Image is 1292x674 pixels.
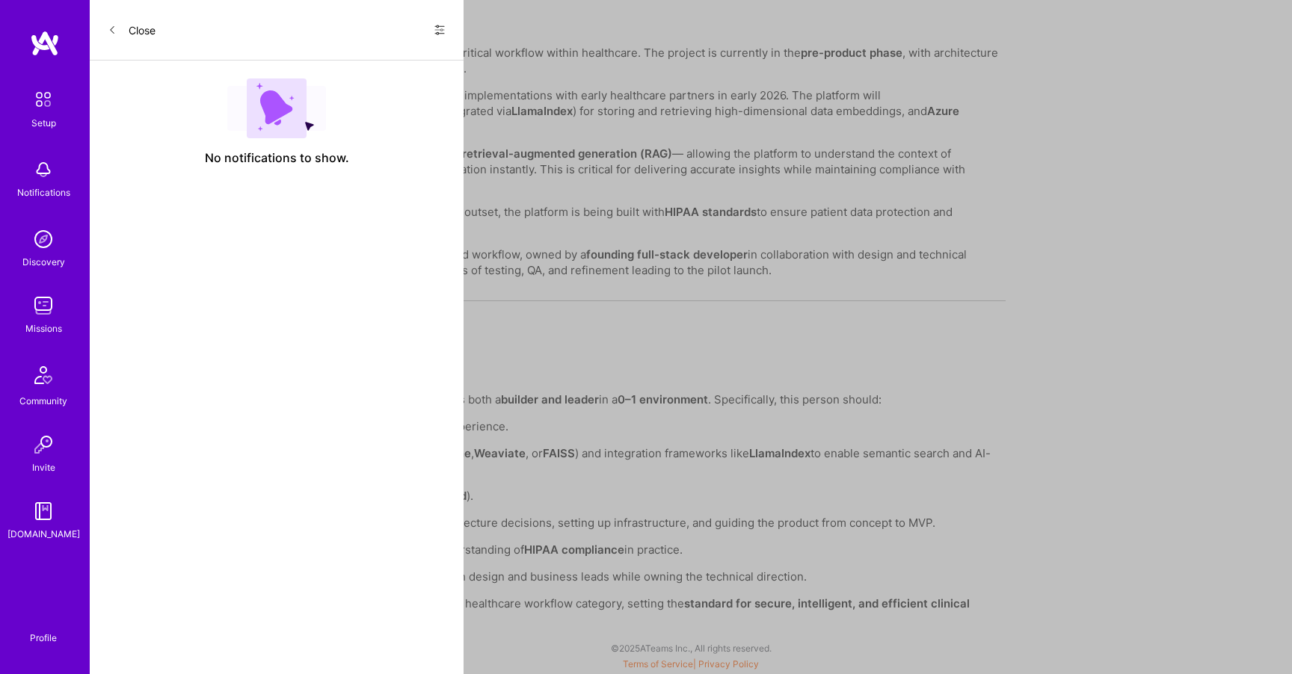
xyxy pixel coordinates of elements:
a: Profile [25,614,62,644]
div: Community [19,393,67,409]
div: Profile [30,630,57,644]
div: [DOMAIN_NAME] [7,526,80,542]
img: empty [227,78,326,138]
img: teamwork [28,291,58,321]
div: Invite [32,460,55,475]
img: guide book [28,496,58,526]
img: discovery [28,224,58,254]
div: Discovery [22,254,65,270]
div: Setup [31,115,56,131]
img: bell [28,155,58,185]
img: setup [28,84,59,115]
img: Community [25,357,61,393]
img: logo [30,30,60,57]
img: Invite [28,430,58,460]
div: Missions [25,321,62,336]
button: Close [108,18,156,42]
div: Notifications [17,185,70,200]
span: No notifications to show. [205,150,349,166]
